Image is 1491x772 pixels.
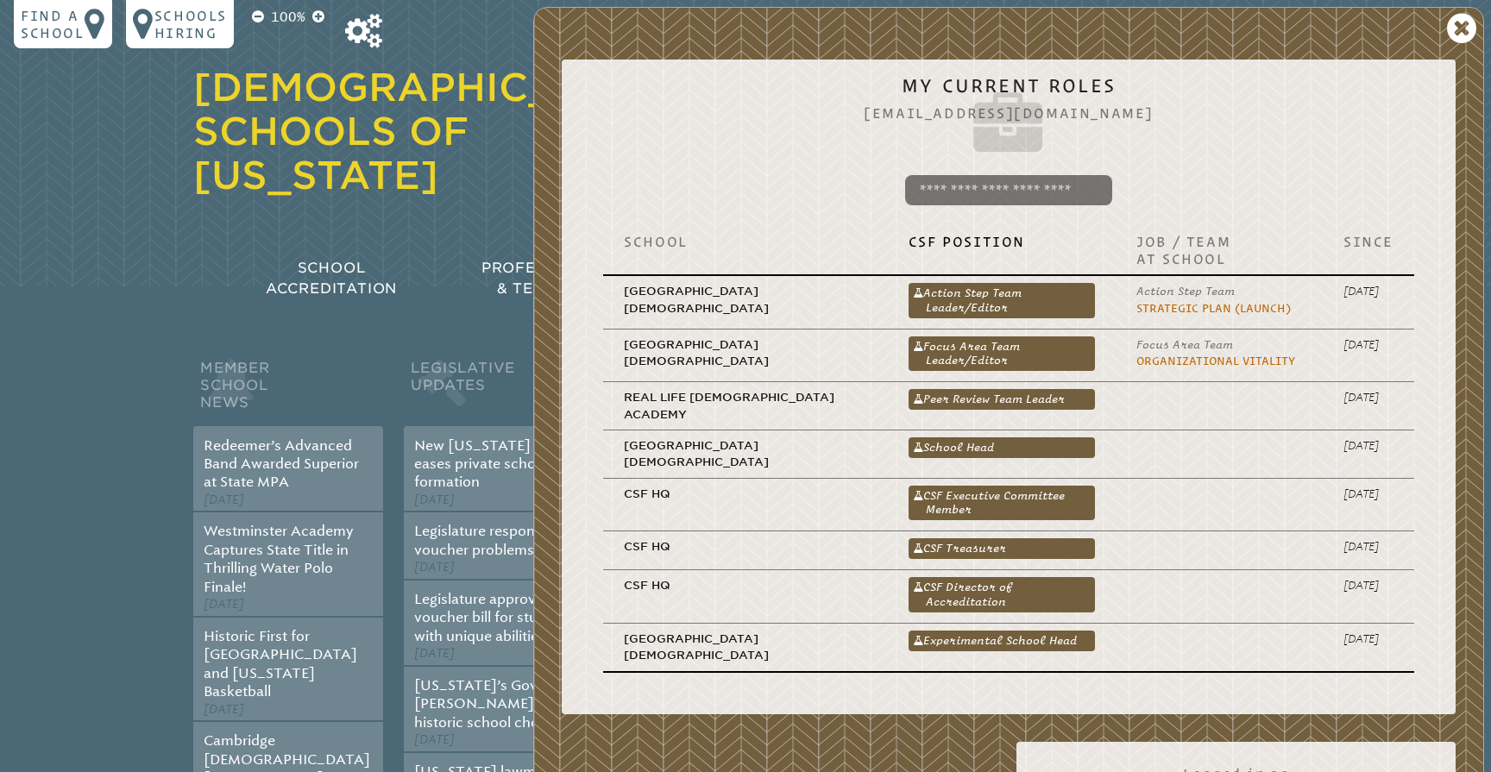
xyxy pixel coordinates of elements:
p: Find a school [21,7,85,41]
span: Focus Area Team [1136,338,1233,351]
p: CSF HQ [624,538,867,555]
a: Strategic Plan (Launch) [1136,302,1291,315]
p: [GEOGRAPHIC_DATA][DEMOGRAPHIC_DATA] [624,336,867,370]
p: Since [1343,233,1393,250]
span: [DATE] [204,493,244,507]
a: Experimental School Head [909,631,1095,651]
span: [DATE] [414,560,455,574]
p: [GEOGRAPHIC_DATA][DEMOGRAPHIC_DATA] [624,631,867,664]
p: [GEOGRAPHIC_DATA][DEMOGRAPHIC_DATA] [624,283,867,317]
a: Organizational Vitality [1136,355,1295,367]
p: Real Life [DEMOGRAPHIC_DATA] Academy [624,389,867,423]
p: [DATE] [1343,631,1393,647]
a: Historic First for [GEOGRAPHIC_DATA] and [US_STATE] Basketball [204,628,357,700]
p: [DATE] [1343,283,1393,299]
h2: Member School News [193,355,383,426]
p: CSF HQ [624,486,867,502]
span: [DATE] [414,646,455,661]
p: CSF HQ [624,577,867,593]
p: CSF Position [909,233,1095,250]
p: [DATE] [1343,336,1393,353]
p: 100% [267,7,309,28]
p: [DATE] [1343,437,1393,454]
p: [DATE] [1343,538,1393,555]
p: Job / Team at School [1136,233,1302,267]
span: [DATE] [414,493,455,507]
a: Peer Review Team Leader [909,389,1095,410]
p: School [624,233,867,250]
a: CSF Director of Accreditation [909,577,1095,612]
span: [DATE] [204,702,244,717]
a: CSF Treasurer [909,538,1095,559]
h2: My Current Roles [589,75,1428,161]
a: CSF Executive Committee Member [909,486,1095,520]
a: Legislature responds to voucher problems [414,523,568,557]
p: [DATE] [1343,577,1393,593]
a: Westminster Academy Captures State Title in Thrilling Water Polo Finale! [204,523,354,594]
a: Redeemer’s Advanced Band Awarded Superior at State MPA [204,437,359,491]
a: School Head [909,437,1095,458]
a: Legislature approves voucher bill for students with unique abilities [414,591,575,644]
p: Schools Hiring [154,7,227,41]
a: New [US_STATE] law eases private school formation [414,437,557,491]
a: Action Step Team Leader/Editor [909,283,1095,317]
span: School Accreditation [266,260,397,297]
h2: Legislative Updates [404,355,594,426]
a: [US_STATE]’s Governor [PERSON_NAME] signs historic school choice bill [414,677,581,731]
p: [DATE] [1343,389,1393,405]
span: Action Step Team [1136,285,1235,298]
span: [DATE] [204,597,244,612]
span: [DATE] [414,732,455,747]
a: [DEMOGRAPHIC_DATA] Schools of [US_STATE] [193,65,683,198]
span: Professional Development & Teacher Certification [481,260,733,297]
p: [GEOGRAPHIC_DATA][DEMOGRAPHIC_DATA] [624,437,867,471]
a: Focus Area Team Leader/Editor [909,336,1095,371]
p: [DATE] [1343,486,1393,502]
